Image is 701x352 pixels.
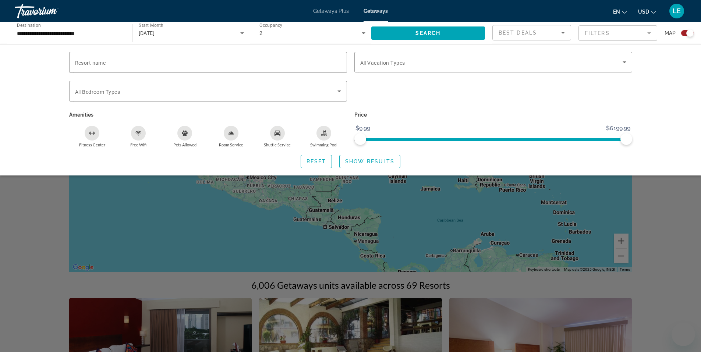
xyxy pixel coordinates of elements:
[415,30,440,36] span: Search
[254,125,301,147] button: Shuttle Service
[360,60,405,66] span: All Vacation Types
[499,30,537,36] span: Best Deals
[578,25,657,41] button: Filter
[638,6,656,17] button: Change currency
[620,133,632,145] span: ngx-slider-max
[75,89,120,95] span: All Bedroom Types
[354,110,632,120] p: Price
[301,155,332,168] button: Reset
[139,23,163,28] span: Start Month
[219,142,243,147] span: Room Service
[339,155,400,168] button: Show Results
[499,28,565,37] mat-select: Sort by
[79,142,105,147] span: Fitness Center
[69,110,347,120] p: Amenities
[354,133,366,145] span: ngx-slider
[354,138,632,140] ngx-slider: ngx-slider
[364,8,388,14] a: Getaways
[69,125,116,147] button: Fitness Center
[259,30,262,36] span: 2
[345,159,394,164] span: Show Results
[605,123,631,134] span: $6199.99
[259,23,283,28] span: Occupancy
[667,3,686,19] button: User Menu
[673,7,681,15] span: LE
[208,125,254,147] button: Room Service
[130,142,146,147] span: Free Wifi
[313,8,349,14] a: Getaways Plus
[115,125,162,147] button: Free Wifi
[310,142,337,147] span: Swimming Pool
[354,123,371,134] span: $9.99
[15,1,88,21] a: Travorium
[665,28,676,38] span: Map
[613,6,627,17] button: Change language
[638,9,649,15] span: USD
[264,142,291,147] span: Shuttle Service
[173,142,197,147] span: Pets Allowed
[613,9,620,15] span: en
[672,323,695,346] iframe: Button to launch messaging window
[139,30,155,36] span: [DATE]
[162,125,208,147] button: Pets Allowed
[301,125,347,147] button: Swimming Pool
[307,159,326,164] span: Reset
[371,26,485,40] button: Search
[17,22,41,28] span: Destination
[75,60,106,66] span: Resort name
